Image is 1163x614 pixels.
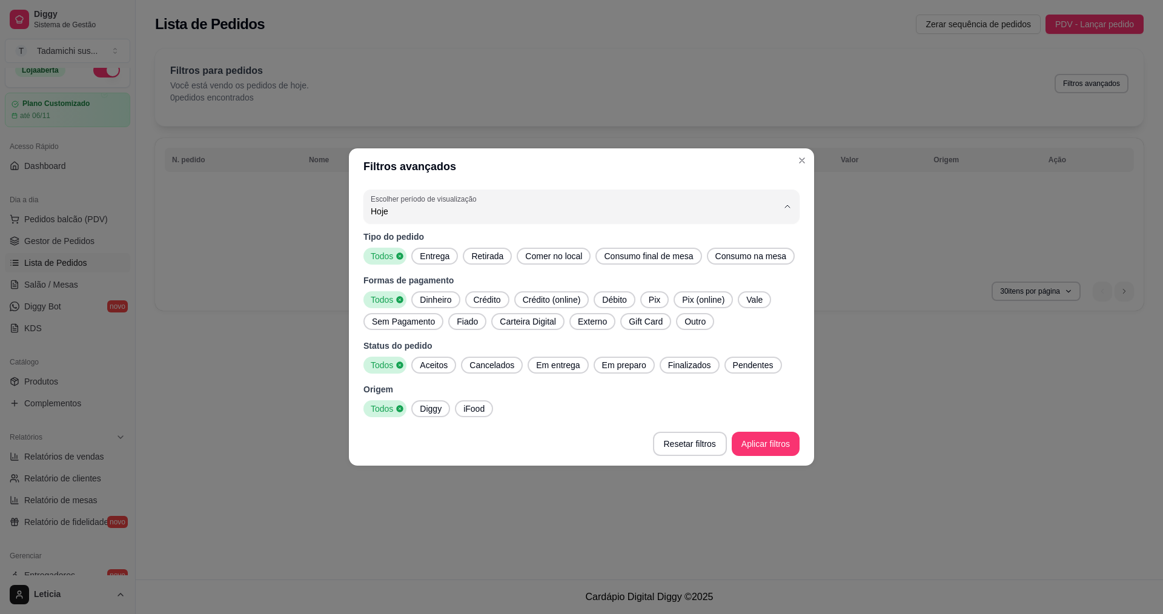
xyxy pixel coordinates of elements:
span: Diggy [415,403,446,415]
button: Close [792,151,812,170]
button: Aplicar filtros [732,432,800,456]
span: iFood [459,403,489,415]
span: Todos [366,403,396,415]
p: Origem [363,383,800,395]
span: Hoje [371,205,778,217]
header: Filtros avançados [349,148,814,185]
button: Resetar filtros [653,432,727,456]
label: Escolher período de visualização [371,194,480,204]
